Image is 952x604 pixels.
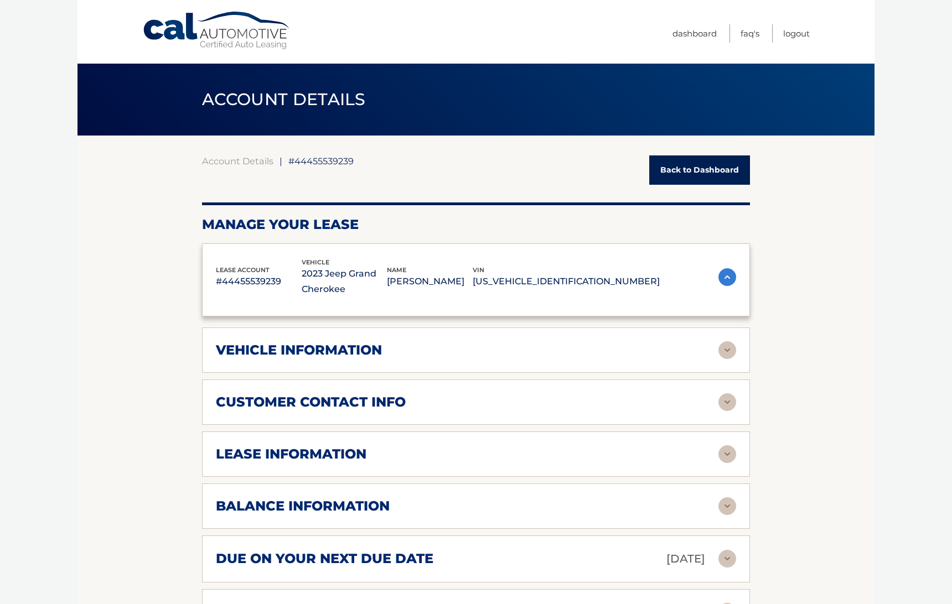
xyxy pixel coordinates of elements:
a: Account Details [202,155,273,166]
p: [PERSON_NAME] [387,274,473,289]
span: vehicle [302,258,329,266]
span: name [387,266,406,274]
a: Back to Dashboard [649,155,750,185]
h2: lease information [216,446,366,462]
p: [DATE] [666,549,705,569]
a: Cal Automotive [142,11,292,50]
span: lease account [216,266,270,274]
img: accordion-rest.svg [718,497,736,515]
h2: due on your next due date [216,550,433,567]
img: accordion-rest.svg [718,550,736,567]
span: #44455539239 [288,155,354,166]
p: #44455539239 [216,274,302,289]
img: accordion-rest.svg [718,445,736,463]
span: ACCOUNT DETAILS [202,89,366,110]
span: | [280,155,282,166]
p: 2023 Jeep Grand Cherokee [302,266,387,297]
img: accordion-rest.svg [718,341,736,359]
a: Logout [783,24,810,43]
h2: Manage Your Lease [202,216,750,233]
img: accordion-rest.svg [718,393,736,411]
p: [US_VEHICLE_IDENTIFICATION_NUMBER] [473,274,660,289]
h2: vehicle information [216,342,382,358]
a: FAQ's [741,24,759,43]
img: accordion-active.svg [718,268,736,286]
h2: balance information [216,498,390,514]
span: vin [473,266,484,274]
h2: customer contact info [216,394,406,410]
a: Dashboard [672,24,717,43]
